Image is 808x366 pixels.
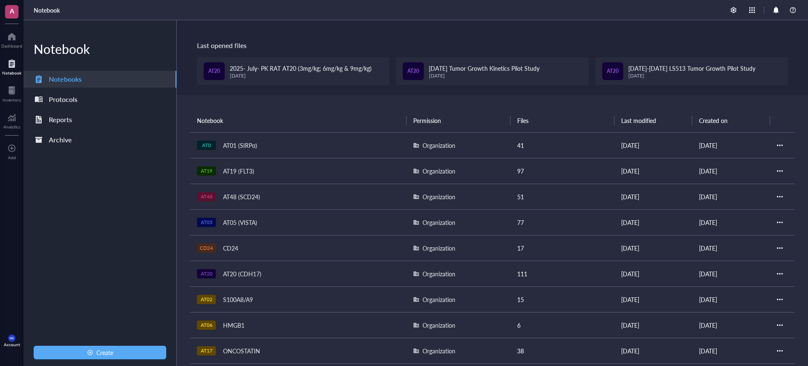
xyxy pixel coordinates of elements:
div: AT48 (SCD24) [219,191,264,203]
div: Protocols [49,94,77,105]
a: Reports [24,111,176,128]
div: Organization [423,269,455,278]
span: A [10,5,14,16]
div: [DATE] [429,73,539,79]
div: Notebook [2,70,21,75]
div: [DATE] [230,73,372,79]
td: [DATE] [614,235,692,261]
span: AT20 [607,67,619,75]
td: [DATE] [614,338,692,363]
td: [DATE] [692,312,770,338]
td: [DATE] [692,338,770,363]
span: AT20 [407,67,419,75]
td: [DATE] [692,184,770,209]
td: 111 [510,261,614,286]
span: AT20 [208,67,220,75]
span: [DATE] Tumor Growth Kinetics Pilot Study [429,64,539,72]
td: [DATE] [692,261,770,286]
a: Notebooks [24,71,176,88]
div: Organization [423,295,455,304]
td: 97 [510,158,614,184]
div: Add [8,155,16,160]
div: AT19 (FLT3) [219,165,258,177]
td: 77 [510,209,614,235]
div: S100A8/A9 [219,294,257,305]
a: Notebook [2,57,21,75]
button: Create [34,346,166,359]
th: Created on [692,109,770,132]
a: Analytics [3,111,20,129]
td: 41 [510,132,614,158]
a: Archive [24,131,176,148]
div: Analytics [3,124,20,129]
div: Organization [423,218,455,227]
div: Organization [423,192,455,201]
th: Permission [407,109,510,132]
div: Inventory [3,97,21,102]
div: HMGB1 [219,319,248,331]
div: CD24 [219,242,242,254]
div: Reports [49,114,72,126]
div: Organization [423,141,455,150]
a: Notebook [34,6,60,14]
span: [DATE]-[DATE] LS513 Tumor Growth Pilot Study [628,64,755,72]
span: MK [10,337,14,340]
div: AT20 (CDH17) [219,268,265,280]
div: Organization [423,321,455,330]
div: Dashboard [1,43,22,48]
a: Dashboard [1,30,22,48]
td: [DATE] [692,286,770,312]
a: Inventory [3,84,21,102]
div: Account [4,342,20,347]
div: Organization [423,346,455,355]
div: AT05 (VISTA) [219,216,261,228]
th: Last modified [614,109,692,132]
td: [DATE] [614,132,692,158]
span: 2025- July- PK RAT AT20 (3mg/kg; 6mg/kg & 9mg/kg) [230,64,372,72]
span: Create [96,349,113,356]
th: Notebook [190,109,407,132]
td: 17 [510,235,614,261]
td: [DATE] [614,209,692,235]
td: [DATE] [614,158,692,184]
td: [DATE] [614,286,692,312]
td: [DATE] [614,261,692,286]
div: Last opened files [197,40,788,51]
div: ONCOSTATIN [219,345,264,357]
td: [DATE] [614,184,692,209]
td: [DATE] [614,312,692,338]
th: Files [510,109,614,132]
td: 6 [510,312,614,338]
div: AT01 (SIRPα) [219,139,261,151]
td: 15 [510,286,614,312]
td: 51 [510,184,614,209]
a: Protocols [24,91,176,108]
div: [DATE] [628,73,755,79]
div: Organization [423,166,455,176]
td: [DATE] [692,209,770,235]
td: [DATE] [692,132,770,158]
td: [DATE] [692,235,770,261]
div: Notebook [24,40,176,57]
td: [DATE] [692,158,770,184]
div: Archive [49,134,72,146]
td: 38 [510,338,614,363]
div: Notebooks [49,73,82,85]
div: Organization [423,243,455,253]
